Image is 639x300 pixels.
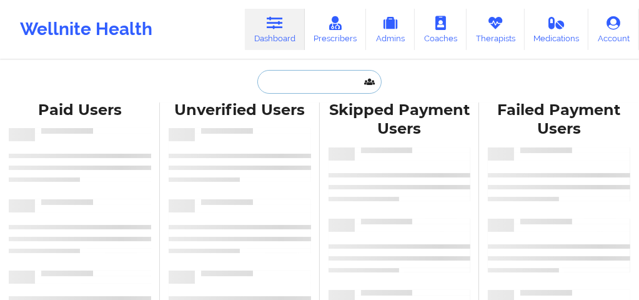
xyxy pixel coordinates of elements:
div: Skipped Payment Users [329,101,471,139]
a: Medications [525,9,589,50]
div: Unverified Users [169,101,311,120]
a: Prescribers [305,9,367,50]
div: Paid Users [9,101,151,120]
a: Admins [366,9,415,50]
a: Coaches [415,9,467,50]
a: Dashboard [245,9,305,50]
a: Therapists [467,9,525,50]
div: Failed Payment Users [488,101,630,139]
a: Account [588,9,639,50]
